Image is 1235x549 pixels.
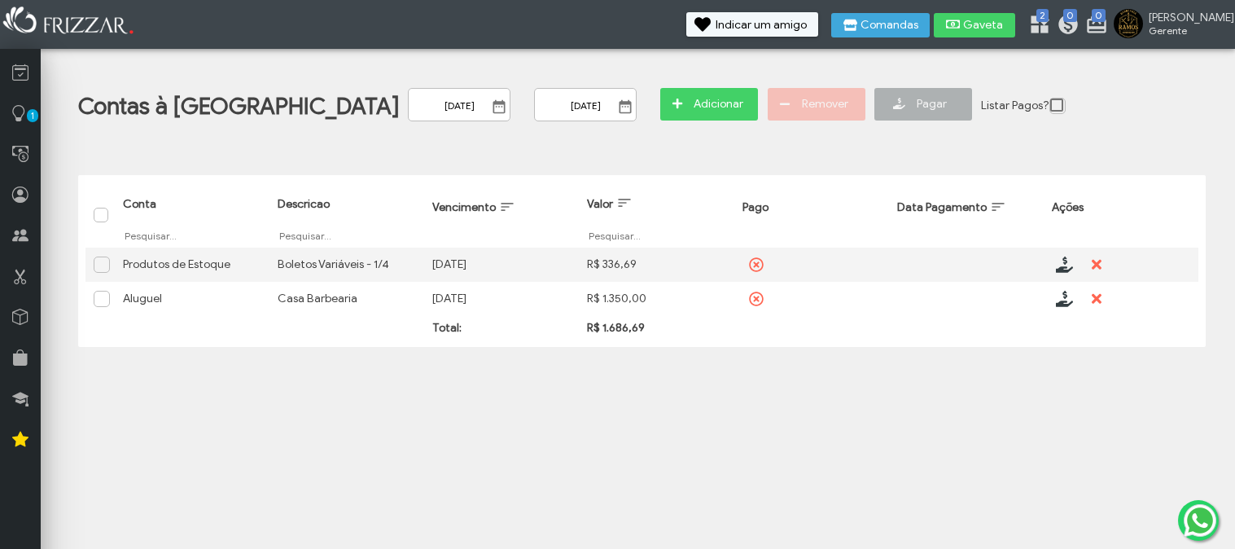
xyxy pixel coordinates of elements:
[734,182,889,248] th: Pago
[269,248,424,282] td: Boletos Variáveis - 1/4
[1036,9,1049,22] span: 2
[1052,200,1084,214] span: Ações
[123,228,261,243] input: Pesquisar...
[78,92,400,121] h1: Contas à [GEOGRAPHIC_DATA]
[1052,253,1076,277] button: ui-button
[1085,13,1101,39] a: 0
[1044,182,1198,248] th: Ações
[889,182,1044,248] th: Data Pagamento: activate to sort column ascending
[1063,9,1077,22] span: 0
[686,12,818,37] button: Indicar um amigo
[587,197,613,211] span: Valor
[115,282,269,316] td: Aluguel
[115,182,269,248] th: Conta
[1097,287,1098,311] span: ui-button
[488,99,510,115] button: Show Calendar
[1149,11,1222,24] span: [PERSON_NAME]
[278,228,416,243] input: Pesquisar...
[1085,287,1110,311] button: ui-button
[831,13,930,37] button: Comandas
[408,88,510,121] input: Data Inicial
[614,99,637,115] button: Show Calendar
[424,316,579,340] td: Total:
[424,182,579,248] th: Vencimento: activate to sort column ascending
[587,257,725,271] div: R$ 336,69
[432,200,496,214] span: Vencimento
[123,197,156,211] span: Conta
[660,88,758,121] button: Adicionar
[432,292,571,305] div: [DATE]
[534,88,637,121] input: Data Final
[1063,253,1065,277] span: ui-button
[716,20,807,31] span: Indicar um amigo
[579,182,734,248] th: Valor: activate to sort column ascending
[1149,24,1222,37] span: Gerente
[94,209,104,218] div: Selecionar tudo
[1092,9,1106,22] span: 0
[963,20,1004,31] span: Gaveta
[1180,501,1220,540] img: whatsapp.png
[579,316,734,340] td: R$ 1.686,69
[1097,253,1098,277] span: ui-button
[934,13,1015,37] button: Gaveta
[742,200,769,214] span: Pago
[861,20,918,31] span: Comandas
[1063,287,1065,311] span: ui-button
[1057,13,1073,39] a: 0
[690,92,747,116] span: Adicionar
[278,197,330,211] span: Descricao
[432,257,571,271] div: [DATE]
[1114,9,1227,42] a: [PERSON_NAME] Gerente
[115,248,269,282] td: Produtos de Estoque
[587,292,725,305] div: R$ 1.350,00
[1085,253,1110,277] button: ui-button
[1028,13,1044,39] a: 2
[269,182,424,248] th: Descricao
[269,282,424,316] td: Casa Barbearia
[27,109,38,122] span: 1
[587,228,725,243] input: Pesquisar...
[897,200,987,214] span: Data Pagamento
[1052,287,1076,311] button: ui-button
[981,88,1069,136] div: Listar Pagos?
